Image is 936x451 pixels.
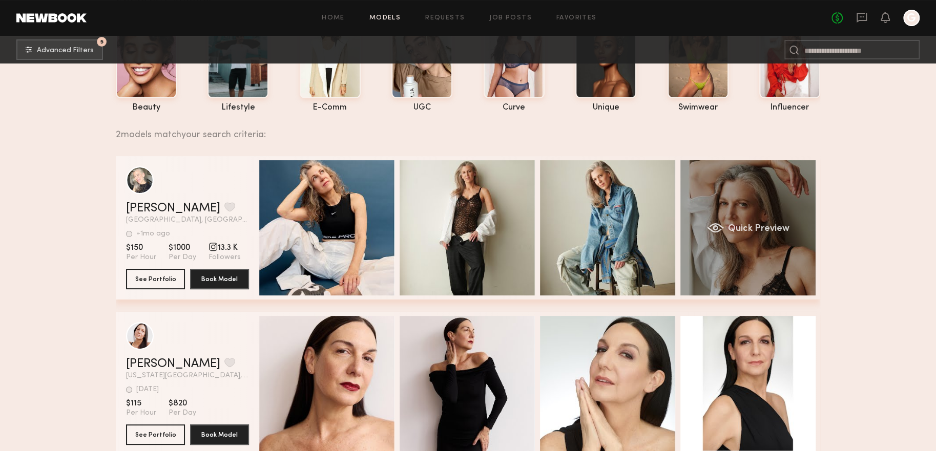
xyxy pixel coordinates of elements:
[116,103,177,112] div: beauty
[190,424,249,445] button: Book Model
[169,243,196,253] span: $1000
[37,47,94,54] span: Advanced Filters
[100,39,103,44] span: 5
[126,358,220,370] a: [PERSON_NAME]
[903,10,920,26] a: G
[369,15,401,22] a: Models
[126,424,185,445] button: See Portfolio
[575,103,636,112] div: unique
[169,409,196,418] span: Per Day
[728,224,789,233] span: Quick Preview
[126,202,220,214] a: [PERSON_NAME]
[668,103,729,112] div: swimwear
[425,15,465,22] a: Requests
[169,253,196,262] span: Per Day
[126,409,156,418] span: Per Hour
[489,15,532,22] a: Job Posts
[126,217,249,224] span: [GEOGRAPHIC_DATA], [GEOGRAPHIC_DATA]
[484,103,545,112] div: curve
[300,103,361,112] div: e-comm
[136,230,170,238] div: +1mo ago
[209,253,241,262] span: Followers
[169,398,196,409] span: $820
[126,269,185,289] button: See Portfolio
[126,243,156,253] span: $150
[209,243,241,253] span: 13.3 K
[16,39,103,60] button: 5Advanced Filters
[190,269,249,289] button: Book Model
[759,103,820,112] div: influencer
[116,118,812,140] div: 2 models match your search criteria:
[126,398,156,409] span: $115
[556,15,597,22] a: Favorites
[207,103,268,112] div: lifestyle
[136,386,159,393] div: [DATE]
[126,253,156,262] span: Per Hour
[126,372,249,379] span: [US_STATE][GEOGRAPHIC_DATA], [GEOGRAPHIC_DATA]
[391,103,452,112] div: UGC
[322,15,345,22] a: Home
